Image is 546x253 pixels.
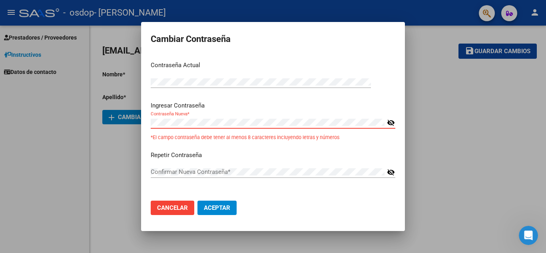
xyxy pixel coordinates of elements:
[151,151,395,160] p: Repetir Contraseña
[519,226,538,245] iframe: Intercom live chat
[151,32,395,47] h2: Cambiar Contraseña
[204,204,230,211] span: Aceptar
[151,134,339,141] small: *El campo contraseña debe tener al menos 8 caracteres incluyendo letras y números
[387,167,395,177] mat-icon: visibility_off
[387,118,395,127] mat-icon: visibility_off
[197,201,237,215] button: Aceptar
[151,101,395,110] p: Ingresar Contraseña
[157,204,188,211] span: Cancelar
[151,61,395,70] p: Contraseña Actual
[151,201,194,215] button: Cancelar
